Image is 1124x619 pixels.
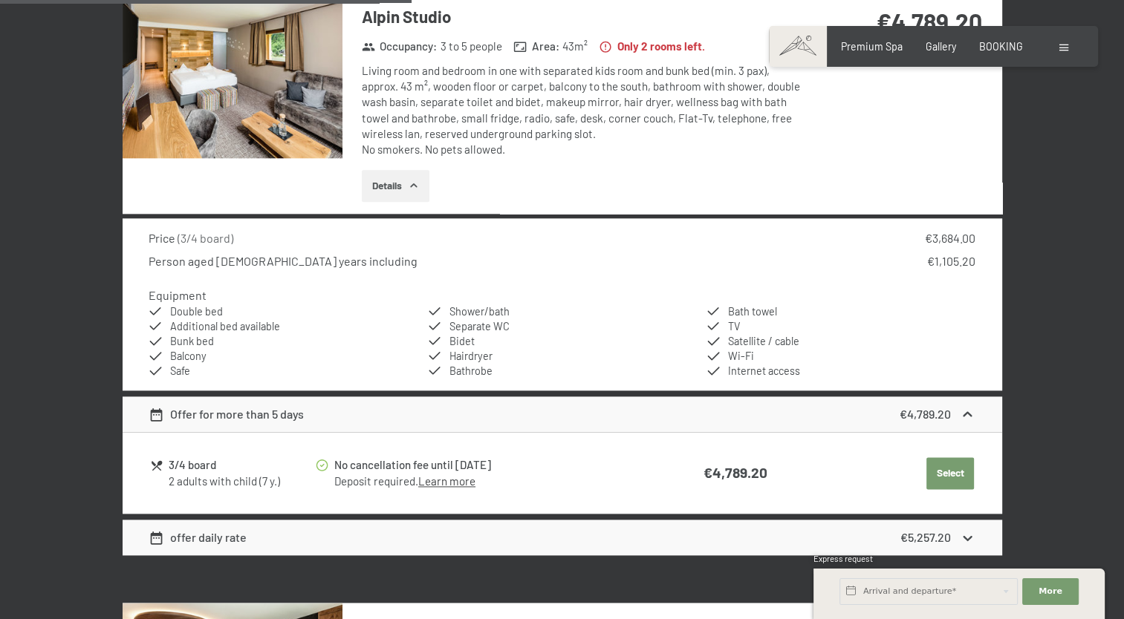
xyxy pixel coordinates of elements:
[925,230,975,246] div: €3,684.00
[170,350,207,362] span: Balcony
[562,39,588,54] span: 43 m²
[149,528,247,546] div: offer daily rate
[599,39,705,54] strong: Only 2 rooms left.
[513,39,559,54] strong: Area :
[334,456,643,474] div: No cancellation fee until [DATE]
[728,305,777,318] span: Bath towel
[178,231,233,245] span: ( 3/4 board )
[362,39,438,54] strong: Occupancy :
[926,457,974,490] button: Select
[362,63,804,158] div: Living room and bedroom in one with separated kids room and bunk bed (min. 3 pax), approx. 43 m²,...
[449,335,474,347] span: Bidet
[728,364,800,377] span: Internet access
[170,320,280,333] span: Additional bed available
[841,40,903,53] a: Premium Spa
[927,253,975,269] div: €1,105.20
[149,230,233,246] div: Price
[418,474,475,488] a: Learn more
[926,40,956,53] a: Gallery
[900,530,951,544] strong: €5,257.20
[449,320,509,333] span: Separate WC
[169,456,314,474] div: 3/4 board
[170,364,190,377] span: Safe
[362,170,429,203] button: Details
[123,520,1002,555] div: offer daily rate€5,257.20
[900,407,951,421] strong: €4,789.20
[334,474,643,489] div: Deposit required.
[704,464,767,481] strong: €4,789.20
[362,5,804,28] h3: Alpin Studio
[170,335,214,347] span: Bunk bed
[123,396,1002,432] div: Offer for more than 5 days€4,789.20
[1039,586,1062,597] span: More
[1022,578,1079,605] button: More
[728,350,754,362] span: Wi-Fi
[149,405,304,423] div: Offer for more than 5 days
[449,364,492,377] span: Bathrobe
[441,39,502,54] span: 3 to 5 people
[877,7,982,36] strong: €4,789.20
[449,305,509,318] span: Shower/bath
[728,320,740,333] span: TV
[149,288,207,302] h4: Equipment
[170,305,223,318] span: Double bed
[728,335,799,347] span: Satellite / cable
[169,474,314,489] div: 2 adults with child (7 y.)
[813,554,873,563] span: Express request
[149,253,418,269] div: Person aged [DEMOGRAPHIC_DATA] years including
[979,40,1023,53] a: BOOKING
